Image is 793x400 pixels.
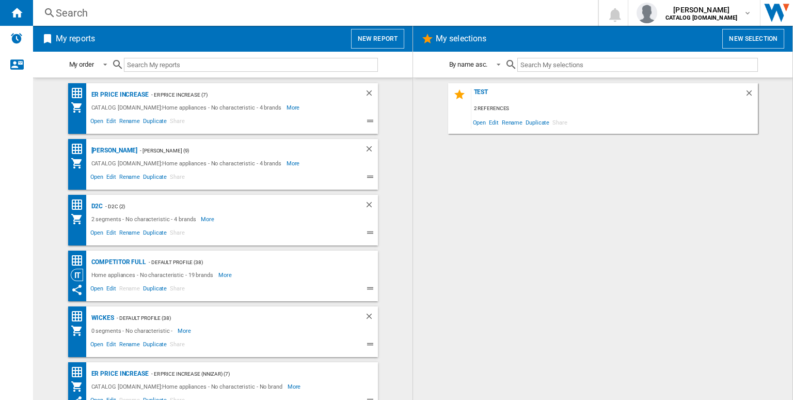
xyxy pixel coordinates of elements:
[89,269,218,281] div: Home appliances - No characteristic - 19 brands
[364,144,378,157] div: Delete
[471,88,744,102] div: Test
[288,380,303,393] span: More
[71,101,89,114] div: My Assortment
[471,102,758,115] div: 2 references
[141,228,168,240] span: Duplicate
[89,380,288,393] div: CATALOG [DOMAIN_NAME]:Home appliances - No characteristic - No brand
[141,116,168,129] span: Duplicate
[56,6,571,20] div: Search
[71,87,89,100] div: Price Matrix
[137,144,343,157] div: - [PERSON_NAME] (9)
[149,88,344,101] div: - ER Price Increase (7)
[89,213,201,225] div: 2 segments - No characteristic - 4 brands
[665,14,737,21] b: CATALOG [DOMAIN_NAME]
[89,172,105,184] span: Open
[118,284,141,296] span: Rename
[89,340,105,352] span: Open
[168,172,186,184] span: Share
[89,116,105,129] span: Open
[364,312,378,325] div: Delete
[118,228,141,240] span: Rename
[364,88,378,101] div: Delete
[124,58,378,72] input: Search My reports
[69,60,94,68] div: My order
[517,58,757,72] input: Search My selections
[71,380,89,393] div: My Assortment
[141,340,168,352] span: Duplicate
[89,228,105,240] span: Open
[722,29,784,49] button: New selection
[89,101,287,114] div: CATALOG [DOMAIN_NAME]:Home appliances - No characteristic - 4 brands
[71,157,89,170] div: My Assortment
[71,310,89,323] div: Price Matrix
[89,144,138,157] div: [PERSON_NAME]
[71,269,89,281] div: Category View
[89,88,149,101] div: ER Price Increase
[149,367,357,380] div: - ER Price Increase (nnizar) (7)
[364,200,378,213] div: Delete
[10,32,23,44] img: alerts-logo.svg
[178,325,193,337] span: More
[105,116,118,129] span: Edit
[500,115,524,129] span: Rename
[551,115,569,129] span: Share
[89,325,178,337] div: 0 segments - No characteristic -
[118,116,141,129] span: Rename
[105,284,118,296] span: Edit
[89,200,103,213] div: D2C
[434,29,488,49] h2: My selections
[89,256,147,269] div: Competitor Full
[168,340,186,352] span: Share
[114,312,344,325] div: - Default profile (38)
[201,213,216,225] span: More
[103,200,343,213] div: - D2C (2)
[351,29,404,49] button: New report
[71,254,89,267] div: Price Matrix
[71,143,89,156] div: Price Matrix
[118,172,141,184] span: Rename
[524,115,551,129] span: Duplicate
[118,340,141,352] span: Rename
[449,60,488,68] div: By name asc.
[71,198,89,211] div: Price Matrix
[105,172,118,184] span: Edit
[89,367,149,380] div: ER Price Increase
[287,101,302,114] span: More
[141,284,168,296] span: Duplicate
[71,366,89,379] div: Price Matrix
[487,115,500,129] span: Edit
[637,3,657,23] img: profile.jpg
[665,5,737,15] span: [PERSON_NAME]
[744,88,758,102] div: Delete
[218,269,233,281] span: More
[146,256,357,269] div: - Default profile (38)
[287,157,302,170] span: More
[54,29,97,49] h2: My reports
[168,116,186,129] span: Share
[71,284,83,296] ng-md-icon: This report has been shared with you
[105,228,118,240] span: Edit
[105,340,118,352] span: Edit
[89,157,287,170] div: CATALOG [DOMAIN_NAME]:Home appliances - No characteristic - 4 brands
[471,115,488,129] span: Open
[71,213,89,225] div: My Assortment
[71,325,89,337] div: My Assortment
[168,284,186,296] span: Share
[89,284,105,296] span: Open
[141,172,168,184] span: Duplicate
[168,228,186,240] span: Share
[89,312,114,325] div: Wickes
